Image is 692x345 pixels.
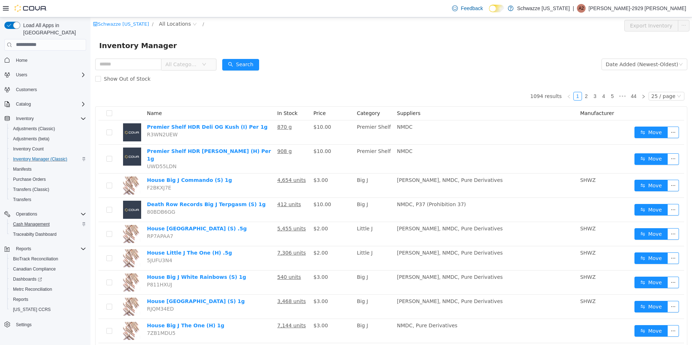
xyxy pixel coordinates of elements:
button: Operations [13,210,40,218]
a: 1 [483,75,491,83]
span: Customers [16,87,37,93]
a: House Little J The One (H) .5g [56,233,142,238]
button: Catalog [1,99,89,109]
div: Adrian-2929 Telles [577,4,586,13]
span: 7ZB1MDU5 [56,313,85,319]
img: House Little J Trap Island (S) .5g hero shot [33,208,51,226]
button: icon: swapMove [544,235,577,247]
li: 4 [509,74,518,83]
span: F2BKXJ7E [56,167,81,173]
span: UWD55LDN [56,146,86,152]
a: Death Row Records Big J Terpgasm (S) 1g [56,184,175,190]
span: Inventory Manager (Classic) [13,156,67,162]
u: 3,468 units [187,281,215,287]
button: Users [13,71,30,79]
img: House Big J The One (H) 1g hero shot [33,304,51,323]
button: icon: ellipsis [577,259,588,271]
span: Home [13,56,86,65]
a: Transfers (Classic) [10,185,52,194]
td: Big J [263,277,304,302]
button: icon: ellipsis [577,187,588,198]
span: Show Out of Stock [10,59,63,64]
img: Cova [14,5,47,12]
a: [US_STATE] CCRS [10,305,54,314]
button: BioTrack Reconciliation [7,254,89,264]
a: Metrc Reconciliation [10,285,55,294]
span: [PERSON_NAME], NMDC, Pure Derivatives [307,257,412,263]
span: / [62,4,63,9]
span: Settings [16,322,31,328]
button: icon: ellipsis [577,211,588,222]
a: Dashboards [10,275,45,284]
button: Inventory Manager (Classic) [7,154,89,164]
li: Previous Page [474,74,483,83]
td: Big J [263,253,304,277]
button: Adjustments (beta) [7,134,89,144]
span: R3WN2UEW [56,114,87,120]
a: Adjustments (Classic) [10,124,58,133]
span: Catalog [13,100,86,108]
button: icon: ellipsis [577,284,588,295]
img: Death Row Records Big J Terpgasm (S) 1g placeholder [33,183,51,201]
span: Cash Management [13,221,50,227]
li: 44 [538,74,549,83]
span: Manifests [13,166,31,172]
span: Catalog [16,101,31,107]
button: Inventory Count [7,144,89,154]
button: Reports [7,294,89,304]
a: Canadian Compliance [10,265,59,273]
span: Traceabilty Dashboard [13,231,56,237]
i: icon: down [586,77,591,82]
a: Feedback [449,1,486,16]
span: [PERSON_NAME], NMDC, Pure Derivatives [307,160,412,166]
span: SHWZ [490,233,505,238]
span: Canadian Compliance [10,265,86,273]
span: 5JUFU3N4 [56,240,82,246]
button: Catalog [13,100,34,108]
span: [US_STATE] CCRS [13,307,51,312]
span: SHWZ [490,160,505,166]
span: Purchase Orders [13,176,46,182]
a: Premier Shelf HDR Deli OG Kush (I) Per 1g [56,107,177,112]
span: Reports [16,246,31,252]
span: All Locations [68,3,100,10]
span: Load All Apps in [GEOGRAPHIC_DATA] [20,22,86,36]
a: Traceabilty Dashboard [10,230,59,239]
span: Manufacturer [490,93,524,99]
span: Category [266,93,290,99]
a: House [GEOGRAPHIC_DATA] (S) 1g [56,281,154,287]
button: Transfers (Classic) [7,184,89,195]
a: Adjustments (beta) [10,135,52,143]
span: Transfers [10,195,86,204]
i: icon: down [111,45,116,50]
span: Inventory Manager (Classic) [10,155,86,163]
span: [PERSON_NAME], NMDC, Pure Derivatives [307,281,412,287]
button: icon: ellipsis [587,3,599,14]
a: Reports [10,295,31,304]
i: icon: left [476,77,481,81]
button: icon: searchSearch [132,42,169,53]
p: Schwazze [US_STATE] [517,4,570,13]
td: Big J [263,156,304,180]
span: [PERSON_NAME], NMDC, Pure Derivatives [307,233,412,238]
a: Customers [13,85,40,94]
u: 412 units [187,184,211,190]
span: P811HXUJ [56,264,82,270]
a: Dashboards [7,274,89,284]
button: Home [1,55,89,65]
span: Adjustments (Classic) [10,124,86,133]
button: Customers [1,84,89,95]
a: 3 [501,75,509,83]
span: Name [56,93,71,99]
span: Adjustments (Classic) [13,126,55,132]
a: House Big J White Rainbows (S) 1g [56,257,156,263]
td: Little J [263,205,304,229]
span: In Stock [187,93,207,99]
button: Transfers [7,195,89,205]
a: House Big J Commando (S) 1g [56,160,142,166]
button: icon: swapMove [544,109,577,121]
span: $3.00 [223,305,237,311]
td: Big J [263,180,304,205]
button: icon: ellipsis [577,136,588,148]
